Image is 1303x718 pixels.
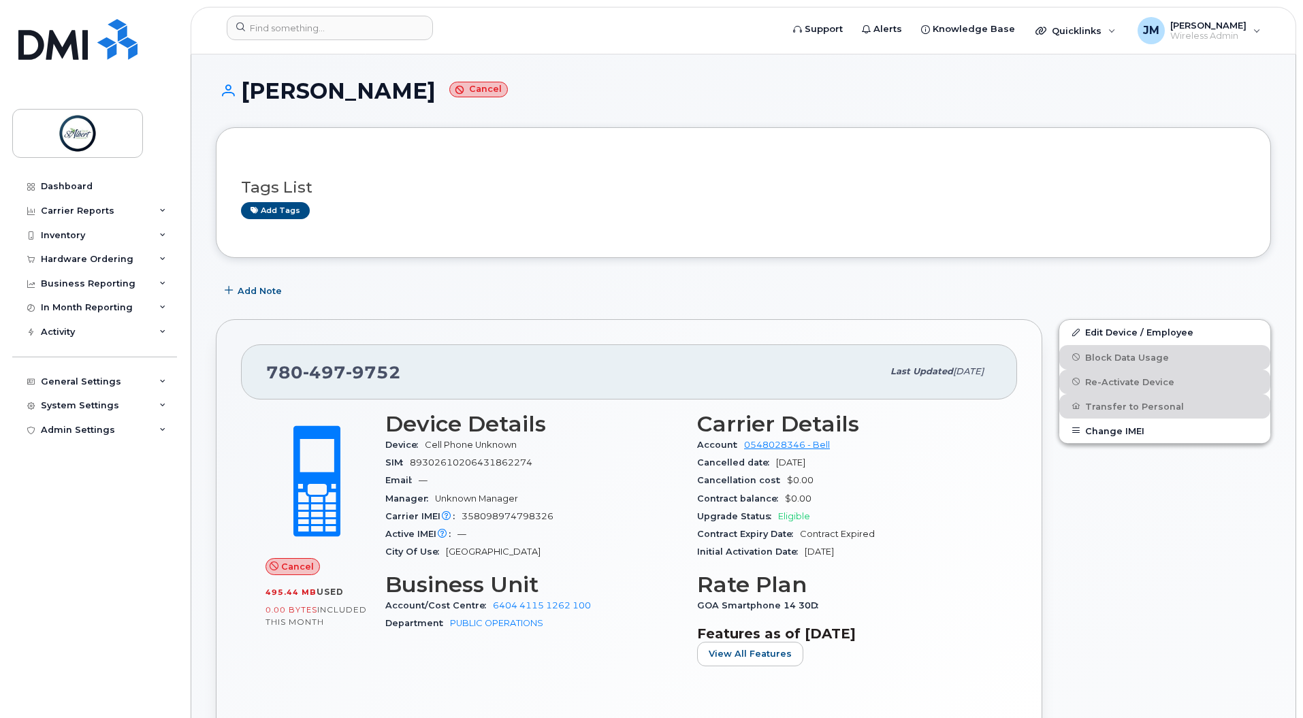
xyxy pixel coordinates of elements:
[890,366,953,376] span: Last updated
[266,587,317,597] span: 495.44 MB
[787,475,814,485] span: $0.00
[697,457,776,468] span: Cancelled date
[462,511,553,521] span: 358098974798326
[776,457,805,468] span: [DATE]
[450,618,543,628] a: PUBLIC OPERATIONS
[425,440,517,450] span: Cell Phone Unknown
[266,362,401,382] span: 780
[1059,345,1270,370] button: Block Data Usage
[697,600,825,610] span: GOA Smartphone 14 30D
[385,440,425,450] span: Device
[281,560,314,573] span: Cancel
[697,475,787,485] span: Cancellation cost
[697,511,778,521] span: Upgrade Status
[385,511,462,521] span: Carrier IMEI
[241,202,310,219] a: Add tags
[266,605,317,615] span: 0.00 Bytes
[216,79,1271,103] h1: [PERSON_NAME]
[266,604,367,627] span: included this month
[697,625,993,642] h3: Features as of [DATE]
[317,587,344,597] span: used
[778,511,810,521] span: Eligible
[385,546,446,557] span: City Of Use
[785,493,811,504] span: $0.00
[697,412,993,436] h3: Carrier Details
[385,572,681,597] h3: Business Unit
[697,572,993,597] h3: Rate Plan
[744,440,830,450] a: 0548028346 - Bell
[1059,320,1270,344] a: Edit Device / Employee
[385,412,681,436] h3: Device Details
[805,546,834,557] span: [DATE]
[446,546,541,557] span: [GEOGRAPHIC_DATA]
[410,457,532,468] span: 89302610206431862274
[1059,394,1270,419] button: Transfer to Personal
[303,362,346,382] span: 497
[419,475,428,485] span: —
[216,278,293,303] button: Add Note
[697,493,785,504] span: Contract balance
[449,82,508,97] small: Cancel
[346,362,401,382] span: 9752
[709,647,792,660] span: View All Features
[697,529,800,539] span: Contract Expiry Date
[385,475,419,485] span: Email
[238,284,282,297] span: Add Note
[953,366,984,376] span: [DATE]
[1085,376,1174,387] span: Re-Activate Device
[457,529,466,539] span: —
[697,546,805,557] span: Initial Activation Date
[493,600,591,610] a: 6404 4115 1262 100
[1059,370,1270,394] button: Re-Activate Device
[385,457,410,468] span: SIM
[1059,419,1270,443] button: Change IMEI
[697,440,744,450] span: Account
[385,600,493,610] span: Account/Cost Centre
[697,642,803,666] button: View All Features
[385,618,450,628] span: Department
[241,179,1246,196] h3: Tags List
[435,493,518,504] span: Unknown Manager
[800,529,875,539] span: Contract Expired
[385,529,457,539] span: Active IMEI
[385,493,435,504] span: Manager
